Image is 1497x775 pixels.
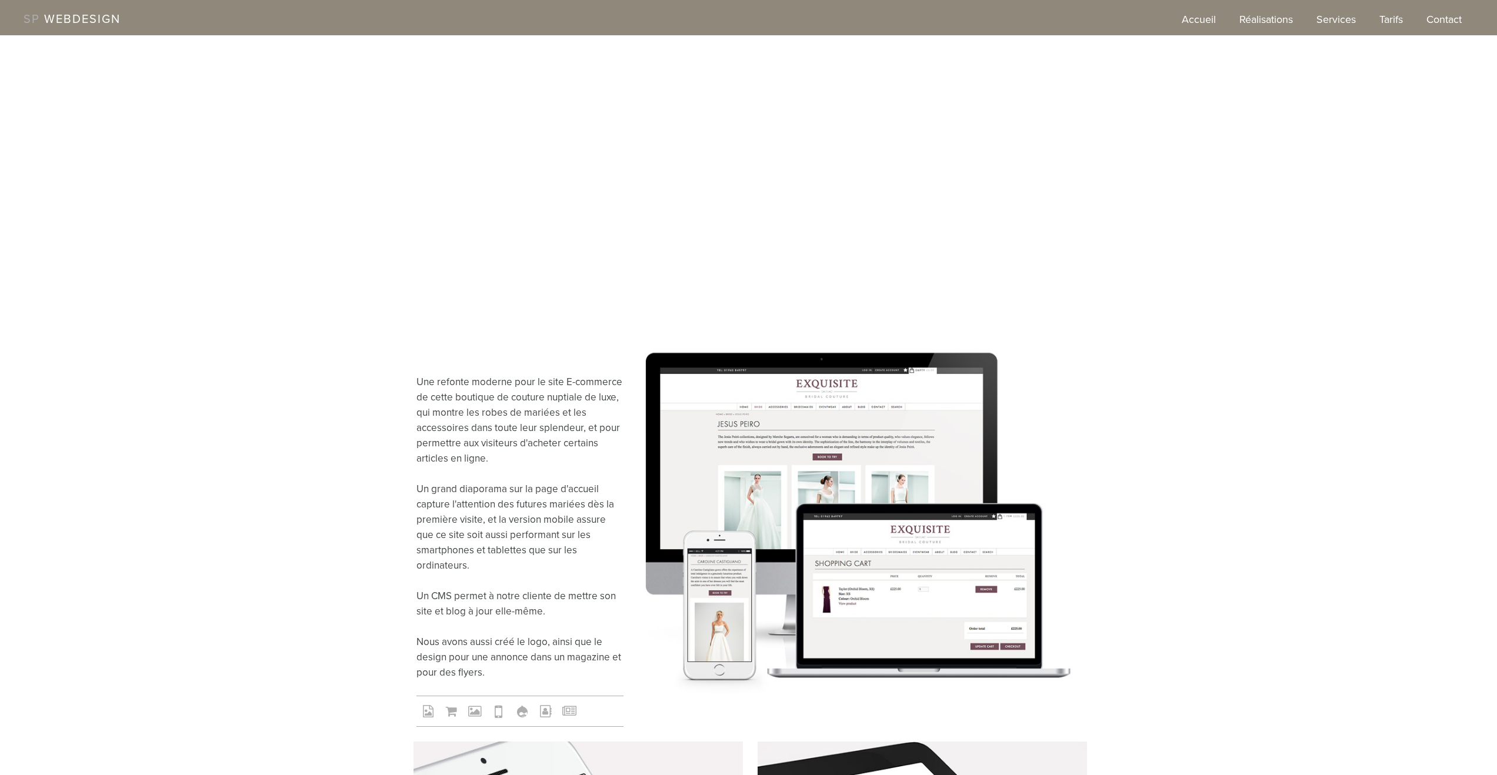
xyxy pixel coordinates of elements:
[558,700,581,723] i: Annonce pour Magazine
[534,700,558,723] i: Design pour Flyers
[440,700,464,723] i: E-Commerce
[1379,12,1403,35] a: Tarifs
[511,700,534,723] i: Système Gestion Contenu (CMS) Drupal
[638,342,1076,694] img: Exquisite Brides
[1426,12,1462,35] a: Contact
[1182,12,1216,35] a: Accueil
[1239,12,1293,35] a: Réalisations
[24,12,40,26] span: SP
[416,634,624,680] p: Nous avons aussi créé le logo, ainsi que le design pour une annonce dans un magazine et pour des ...
[464,700,487,723] i: Galerie Photos
[416,700,440,723] i: Logo
[416,375,624,466] p: Une refonte moderne pour le site E-commerce de cette boutique de couture nuptiale de luxe, qui mo...
[24,12,121,26] a: SP WEBDESIGN
[487,700,511,723] i: Version Mobile
[416,482,624,573] p: Un grand diaporama sur la page d'accueil capture l'attention des futures mariées dès la première ...
[416,589,624,619] p: Un CMS permet à notre cliente de mettre son site et blog à jour elle-même.
[44,12,121,26] span: WEBDESIGN
[1316,12,1356,35] a: Services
